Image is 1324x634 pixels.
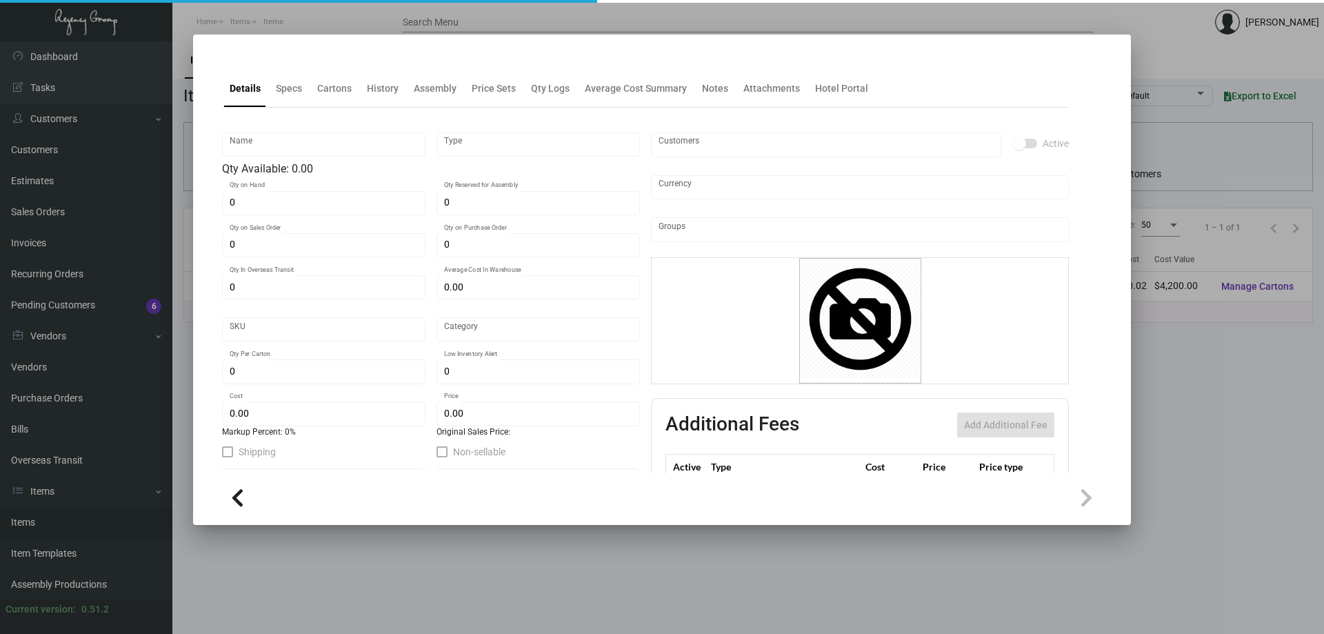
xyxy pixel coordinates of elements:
[976,455,1038,479] th: Price type
[276,81,302,96] div: Specs
[222,161,640,177] div: Qty Available: 0.00
[815,81,868,96] div: Hotel Portal
[862,455,919,479] th: Cost
[472,81,516,96] div: Price Sets
[6,602,76,617] div: Current version:
[708,455,862,479] th: Type
[1043,135,1069,152] span: Active
[665,413,799,437] h2: Additional Fees
[964,419,1047,430] span: Add Additional Fee
[666,455,708,479] th: Active
[317,81,352,96] div: Cartons
[531,81,570,96] div: Qty Logs
[81,602,109,617] div: 0.51.2
[743,81,800,96] div: Attachments
[453,444,505,460] span: Non-sellable
[239,444,276,460] span: Shipping
[957,413,1054,437] button: Add Additional Fee
[919,455,976,479] th: Price
[659,224,1062,235] input: Add new..
[585,81,687,96] div: Average Cost Summary
[230,81,261,96] div: Details
[414,81,457,96] div: Assembly
[702,81,728,96] div: Notes
[659,139,994,150] input: Add new..
[367,81,399,96] div: History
